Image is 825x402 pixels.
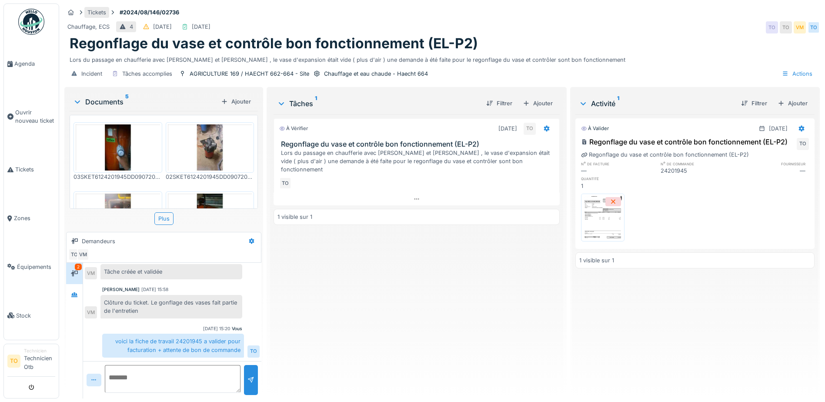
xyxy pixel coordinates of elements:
[4,88,59,145] a: Ouvrir nouveau ticket
[735,167,809,175] div: —
[154,212,174,225] div: Plus
[76,194,160,240] img: ko8t6334t8cc10g8zngq2qccrrhx
[190,70,309,78] div: AGRICULTURE 169 / HAECHT 662-664 - Site
[85,267,97,279] div: VM
[524,123,536,135] div: TO
[4,291,59,340] a: Stock
[581,167,655,175] div: —
[16,312,55,320] span: Stock
[277,98,479,109] div: Tâches
[82,237,115,245] div: Demandeurs
[102,286,140,293] div: [PERSON_NAME]
[67,23,110,31] div: Chauffage, ECS
[778,67,816,80] div: Actions
[68,248,80,261] div: TO
[579,256,614,265] div: 1 visible sur 1
[579,98,734,109] div: Activité
[324,70,428,78] div: Chauffage et eau chaude - Haecht 664
[581,176,655,181] h6: quantité
[102,334,244,357] div: voici la fiche de travail 24201945 a valider pour facturation + attente de bon de commande
[315,98,317,109] sup: 1
[81,70,102,78] div: Incident
[125,97,129,107] sup: 5
[76,124,160,171] img: 9tjkfsxbgqdsx8j4gbj67eo4wo5b
[483,97,516,109] div: Filtrer
[166,173,254,181] div: 02SKET6124201945DD09072024.JPEG
[130,23,133,31] div: 4
[77,248,89,261] div: VM
[581,125,609,132] div: À valider
[797,138,809,150] div: TO
[519,97,556,109] div: Ajouter
[4,40,59,88] a: Agenda
[192,23,210,31] div: [DATE]
[100,264,242,279] div: Tâche créée et validée
[661,161,735,167] h6: n° de commande
[217,96,254,107] div: Ajouter
[780,21,792,33] div: TO
[70,35,478,52] h1: Regonflage du vase et contrôle bon fonctionnement (EL-P2)
[281,149,556,174] div: Lors du passage en chaufferie avec [PERSON_NAME] et [PERSON_NAME] , le vase d'expansion était vid...
[100,295,242,318] div: Clôture du ticket. Le gonflage des vases fait partie de l'entretien
[7,348,55,377] a: TO TechnicienTechnicien Otb
[583,196,622,239] img: 2uyhscpfk5oymvn2puwc5j0htamo
[153,23,172,31] div: [DATE]
[168,124,252,171] img: vpgqy1td1ysinfv0vanvz5bkvd5z
[85,306,97,318] div: VM
[769,124,788,133] div: [DATE]
[661,167,735,175] div: 24201945
[75,264,82,270] div: 2
[808,21,820,33] div: TO
[279,177,291,189] div: TO
[73,97,217,107] div: Documents
[24,348,55,354] div: Technicien
[116,8,183,17] strong: #2024/08/146/02736
[232,325,242,332] div: Vous
[73,173,162,181] div: 03SKET6124201945DD09072024.JPEG
[581,182,655,190] div: 1
[581,151,749,159] div: Regonflage du vase et contrôle bon fonctionnement (EL-P2)
[203,325,230,332] div: [DATE] 15:20
[498,124,517,133] div: [DATE]
[4,145,59,194] a: Tickets
[247,345,260,358] div: TO
[617,98,619,109] sup: 1
[7,355,20,368] li: TO
[581,161,655,167] h6: n° de facture
[735,161,809,167] h6: fournisseur
[168,194,252,240] img: 95h7zj9h718uh5jedc4zfxq74y8n
[70,52,815,64] div: Lors du passage en chaufferie avec [PERSON_NAME] et [PERSON_NAME] , le vase d'expansion était vid...
[4,242,59,291] a: Équipements
[774,97,811,109] div: Ajouter
[18,9,44,35] img: Badge_color-CXgf-gQk.svg
[17,263,55,271] span: Équipements
[15,108,55,125] span: Ouvrir nouveau ticket
[14,214,55,222] span: Zones
[24,348,55,375] li: Technicien Otb
[15,165,55,174] span: Tickets
[766,21,778,33] div: TO
[4,194,59,243] a: Zones
[281,140,556,148] h3: Regonflage du vase et contrôle bon fonctionnement (EL-P2)
[14,60,55,68] span: Agenda
[87,8,106,17] div: Tickets
[141,286,168,293] div: [DATE] 15:58
[581,137,788,147] div: Regonflage du vase et contrôle bon fonctionnement (EL-P2)
[738,97,771,109] div: Filtrer
[794,21,806,33] div: VM
[122,70,172,78] div: Tâches accomplies
[277,213,312,221] div: 1 visible sur 1
[279,125,308,132] div: À vérifier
